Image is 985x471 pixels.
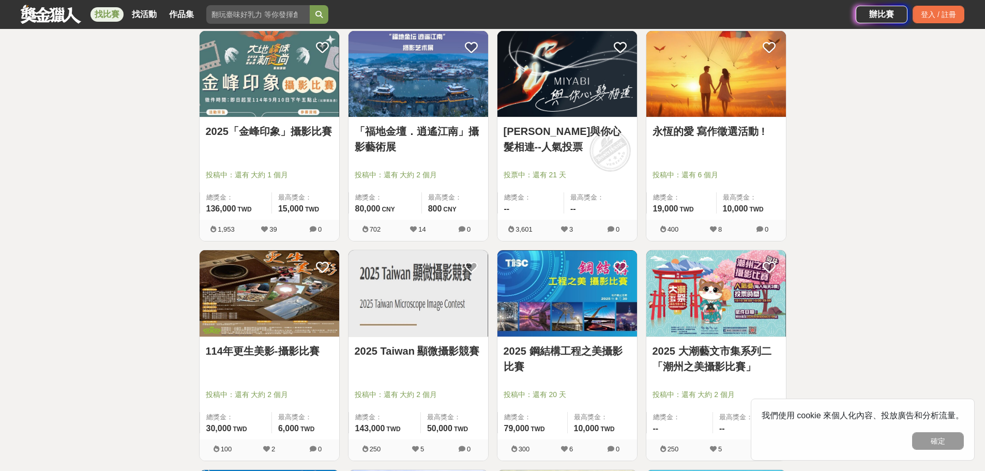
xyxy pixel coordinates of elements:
span: TWD [600,426,614,433]
span: TWD [300,426,314,433]
span: 136,000 [206,204,236,213]
span: TWD [305,206,319,213]
span: 投稿中：還有 6 個月 [653,170,780,180]
img: Cover Image [497,31,637,117]
span: 5 [718,445,722,453]
span: 100 [221,445,232,453]
a: 2025 鋼結構工程之美攝影比賽 [504,343,631,374]
span: 5 [420,445,424,453]
span: 最高獎金： [278,412,333,422]
span: 0 [467,445,471,453]
span: 投稿中：還有 大約 2 個月 [206,389,333,400]
span: 最高獎金： [278,192,333,203]
span: 3,601 [516,225,533,233]
span: TWD [386,426,400,433]
span: 250 [370,445,381,453]
a: Cover Image [646,31,786,118]
span: 143,000 [355,424,385,433]
span: -- [504,204,510,213]
span: 702 [370,225,381,233]
a: 找活動 [128,7,161,22]
span: 總獎金： [504,192,558,203]
a: 永恆的愛 寫作徵選活動 ! [653,124,780,139]
span: 0 [616,445,619,453]
span: CNY [382,206,395,213]
span: 總獎金： [653,192,710,203]
img: Cover Image [348,31,488,117]
span: 3 [569,225,573,233]
span: 總獎金： [504,412,561,422]
span: 最高獎金： [719,412,780,422]
span: 投稿中：還有 20 天 [504,389,631,400]
span: 79,000 [504,424,529,433]
span: TWD [679,206,693,213]
span: 最高獎金： [570,192,631,203]
span: 19,000 [653,204,678,213]
span: 總獎金： [206,192,265,203]
span: 投稿中：還有 大約 1 個月 [206,170,333,180]
span: 總獎金： [206,412,265,422]
span: 300 [519,445,530,453]
a: Cover Image [200,31,339,118]
span: TWD [531,426,544,433]
a: 2025 Taiwan 顯微攝影競賽 [355,343,482,359]
span: 80,000 [355,204,381,213]
img: Cover Image [497,250,637,337]
span: 我們使用 cookie 來個人化內容、投放廣告和分析流量。 [762,411,964,420]
a: 辦比賽 [856,6,907,23]
a: 2025「金峰印象」攝影比賽 [206,124,333,139]
a: 2025 大潮藝文市集系列二「潮州之美攝影比賽」 [653,343,780,374]
span: CNY [443,206,456,213]
span: 投稿中：還有 大約 2 個月 [355,170,482,180]
span: 0 [467,225,471,233]
span: 50,000 [427,424,452,433]
a: 作品集 [165,7,198,22]
div: 登入 / 註冊 [913,6,964,23]
a: [PERSON_NAME]與你心髮相連--人氣投票 [504,124,631,155]
a: 找比賽 [90,7,124,22]
span: 14 [418,225,426,233]
img: Cover Image [200,250,339,337]
span: 250 [668,445,679,453]
img: Cover Image [646,31,786,117]
span: 400 [668,225,679,233]
span: 最高獎金： [427,412,482,422]
span: 總獎金： [355,412,414,422]
span: 15,000 [278,204,304,213]
span: 最高獎金： [574,412,631,422]
span: 投票中：還有 21 天 [504,170,631,180]
span: 10,000 [574,424,599,433]
span: 39 [269,225,277,233]
img: Cover Image [200,31,339,117]
span: 投稿中：還有 大約 2 個月 [653,389,780,400]
a: 114年更生美影-攝影比賽 [206,343,333,359]
span: 投稿中：還有 大約 2 個月 [355,389,482,400]
a: Cover Image [497,31,637,118]
span: 10,000 [723,204,748,213]
span: 0 [765,225,768,233]
img: Cover Image [646,250,786,337]
span: 2 [271,445,275,453]
span: 總獎金： [355,192,415,203]
button: 確定 [912,432,964,450]
span: 30,000 [206,424,232,433]
a: 「福地金壇．逍遙江南」攝影藝術展 [355,124,482,155]
a: Cover Image [348,31,488,118]
span: TWD [233,426,247,433]
span: TWD [454,426,468,433]
span: -- [570,204,576,213]
span: 0 [318,445,322,453]
span: 6 [569,445,573,453]
span: 6,000 [278,424,299,433]
span: 0 [616,225,619,233]
span: 最高獎金： [723,192,780,203]
img: Cover Image [348,250,488,337]
span: 8 [718,225,722,233]
span: 800 [428,204,442,213]
span: -- [653,424,659,433]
